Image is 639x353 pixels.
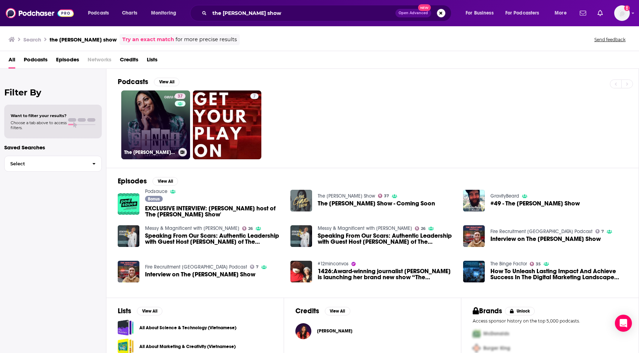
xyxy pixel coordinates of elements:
span: Speaking From Our Scars: Authentic Leadership with Guest Host [PERSON_NAME] of The [PERSON_NAME] ... [318,233,455,245]
a: ListsView All [118,307,162,315]
span: Choose a tab above to access filters. [11,120,67,130]
a: EXCLUSIVE INTERVIEW: Ginni Saraswati host of 'The Ginni Show' [145,205,282,217]
button: Select [4,156,102,172]
button: View All [152,177,178,186]
img: Ginni Saraswati [295,323,311,339]
a: How To Unleash Lasting Impact And Achieve Success In The Digital Marketing Landscape With Ginni S... [490,268,627,280]
span: #49 - The [PERSON_NAME] Show [490,200,580,206]
input: Search podcasts, credits, & more... [210,7,395,19]
h2: Credits [295,307,319,315]
span: 26 [248,227,253,230]
a: How To Unleash Lasting Impact And Achieve Success In The Digital Marketing Landscape With Ginni S... [463,261,485,282]
a: EpisodesView All [118,177,178,186]
span: EXCLUSIVE INTERVIEW: [PERSON_NAME] host of 'The [PERSON_NAME] Show' [145,205,282,217]
a: The Binge Factor [490,261,527,267]
span: 37 [384,194,389,198]
span: For Podcasters [505,8,539,18]
p: Saved Searches [4,144,102,151]
a: The Ginni Show - Coming Soon [318,200,435,206]
span: Bonus [148,197,160,201]
a: Credits [120,54,138,68]
a: 35 [530,262,541,266]
button: Open AdvancedNew [395,9,431,17]
a: All About Science & Technology (Vietnamese) [139,324,237,332]
a: #49 - The Ginni Show [490,200,580,206]
button: View All [137,307,162,315]
h2: Brands [473,307,502,315]
span: Monitoring [151,8,176,18]
button: View All [154,78,179,86]
a: 7 [193,90,262,159]
a: CreditsView All [295,307,350,315]
button: Ginni SaraswatiGinni Saraswati [295,320,450,342]
a: The Ginni Show - Coming Soon [290,190,312,211]
a: Episodes [56,54,79,68]
img: EXCLUSIVE INTERVIEW: Ginni Saraswati host of 'The Ginni Show' [118,193,139,215]
a: Speaking From Our Scars: Authentic Leadership with Guest Host Ginni Saraswati of The Ginni Show [318,233,455,245]
div: Search podcasts, credits, & more... [197,5,458,21]
a: Interview on The Ginni Show [490,236,601,242]
a: The Ginni Show [318,193,375,199]
span: 1426:Award-winning journalist [PERSON_NAME] is launching her brand new show “The [PERSON_NAME] Sh... [318,268,455,280]
img: Interview on The Ginni Show [463,225,485,247]
button: open menu [550,7,576,19]
a: Charts [117,7,141,19]
a: 1426:Award-winning journalist Ginni Saraswati is launching her brand new show “The Ginni Show – C... [318,268,455,280]
a: PodcastsView All [118,77,179,86]
img: Podchaser - Follow, Share and Rate Podcasts [6,6,74,20]
span: 7 [601,230,604,233]
h3: Search [23,36,41,43]
img: First Pro Logo [470,326,483,341]
a: All About Science & Technology (Vietnamese) [118,320,134,336]
a: Podsauce [145,188,167,194]
img: User Profile [614,5,630,21]
span: Logged in as sarahhallprinc [614,5,630,21]
a: Ginni Saraswati [317,328,352,334]
span: For Business [466,8,494,18]
img: Speaking From Our Scars: Authentic Leadership with Guest Host Ginni Saraswati of The Ginni Show [290,225,312,247]
img: Speaking From Our Scars: Authentic Leadership with Guest Host Ginni Saraswati of The Ginni Show [118,225,139,247]
button: open menu [146,7,185,19]
button: View All [325,307,350,315]
a: 26 [415,226,426,231]
h2: Podcasts [118,77,148,86]
a: 37 [175,93,185,99]
span: Burger King [483,345,510,351]
h2: Filter By [4,87,102,98]
span: McDonalds [483,331,509,337]
h3: The [PERSON_NAME] Show [124,149,176,155]
a: All [9,54,15,68]
h3: the [PERSON_NAME] show [50,36,117,43]
a: Podcasts [24,54,48,68]
span: Podcasts [88,8,109,18]
span: Want to filter your results? [11,113,67,118]
span: Open Advanced [399,11,428,15]
img: #49 - The Ginni Show [463,190,485,211]
a: Try an exact match [122,35,174,44]
button: open menu [461,7,502,19]
a: #12minconvos [318,261,349,267]
span: 26 [421,227,426,230]
span: Interview on The [PERSON_NAME] Show [145,271,255,277]
span: The [PERSON_NAME] Show - Coming Soon [318,200,435,206]
a: Fire Recruitment Australia Podcast [490,228,593,235]
button: Unlock [505,307,535,315]
a: 7 [250,93,259,99]
button: Send feedback [592,37,628,43]
a: Interview on The Ginni Show [145,271,255,277]
button: open menu [501,7,550,19]
a: 7 [250,265,259,269]
img: Interview on The Ginni Show [118,261,139,282]
a: 26 [242,226,253,231]
button: open menu [83,7,118,19]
